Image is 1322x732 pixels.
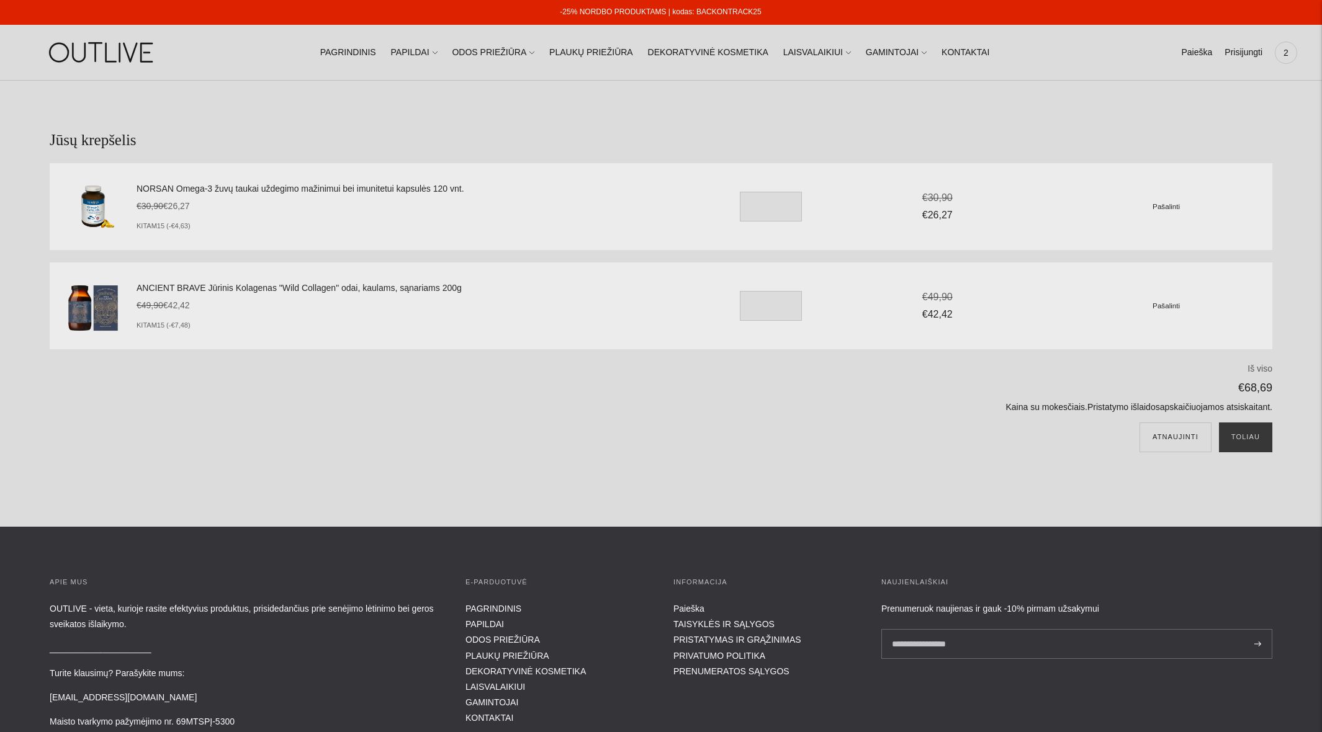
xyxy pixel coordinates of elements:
[843,189,1031,223] div: €26,27
[50,666,441,681] p: Turite klausimų? Parašykite mums:
[1181,39,1212,66] a: Paieška
[673,619,775,629] a: TAISYKLĖS IR SĄLYGOS
[673,651,765,661] a: PRIVATUMO POLITIKA
[922,292,953,302] s: €49,90
[137,201,163,211] s: €30,90
[1275,39,1297,66] a: 2
[465,604,521,614] a: PAGRINDINIS
[137,199,686,231] div: €26,27
[391,39,438,66] a: PAPILDAI
[62,275,124,337] img: ANCIENT BRAVE Jūrinis Kolagenas "Wild Collagen" odai, kaulams, sąnariams 200g
[50,601,441,632] p: OUTLIVE - vieta, kurioje rasite efektyvius produktus, prisidedančius prie senėjimo lėtinimo bei g...
[478,400,1273,415] p: Kaina su mokesčiais. apskaičiuojamos atsiskaitant.
[673,666,789,676] a: PRENUMERATOS SĄLYGOS
[922,192,953,203] s: €30,90
[50,576,441,589] h3: APIE MUS
[1277,44,1295,61] span: 2
[50,690,441,705] p: [EMAIL_ADDRESS][DOMAIN_NAME]
[1153,202,1180,210] small: Pašalinti
[843,288,1031,323] div: €42,42
[62,176,124,238] img: NORSAN Omega-3 žuvų taukai uždegimo mažinimui bei imunitetui kapsulės 120 vnt.
[673,635,801,645] a: PRISTATYMAS IR GRĄŽINIMAS
[1219,422,1272,452] button: Toliau
[50,130,1272,151] h1: Jūsų krepšelis
[881,576,1272,589] h3: Naujienlaiškiai
[740,291,802,321] input: Translation missing: en.cart.general.item_quantity
[866,39,927,66] a: GAMINTOJAI
[465,619,504,629] a: PAPILDAI
[137,221,686,231] li: kitam15 (-€4,63)
[137,298,686,330] div: €42,42
[549,39,633,66] a: PLAUKŲ PRIEŽIŪRA
[478,378,1273,398] p: €68,69
[942,39,989,66] a: KONTAKTAI
[465,713,513,723] a: KONTAKTAI
[50,641,441,656] p: _____________________
[465,635,540,645] a: ODOS PRIEŽIŪRA
[673,576,857,589] h3: INFORMACIJA
[1153,201,1180,211] a: Pašalinti
[465,576,649,589] h3: E-parduotuvė
[137,182,686,197] a: NORSAN Omega-3 žuvų taukai uždegimo mažinimui bei imunitetui kapsulės 120 vnt.
[50,714,441,730] p: Maisto tvarkymo pažymėjimo nr. 69MTSPĮ-5300
[1153,301,1180,310] small: Pašalinti
[465,651,549,661] a: PLAUKŲ PRIEŽIŪRA
[137,281,686,296] a: ANCIENT BRAVE Jūrinis Kolagenas "Wild Collagen" odai, kaulams, sąnariams 200g
[137,300,163,310] s: €49,90
[465,697,518,707] a: GAMINTOJAI
[452,39,534,66] a: ODOS PRIEŽIŪRA
[648,39,768,66] a: DEKORATYVINĖ KOSMETIKA
[25,31,180,74] img: OUTLIVE
[560,7,761,16] a: -25% NORDBO PRODUKTAMS | kodas: BACKONTRACK25
[320,39,376,66] a: PAGRINDINIS
[478,362,1273,377] p: Iš viso
[881,601,1272,617] div: Prenumeruok naujienas ir gauk -10% pirmam užsakymui
[465,682,525,692] a: LAISVALAIKIUI
[137,321,686,330] li: kitam15 (-€7,48)
[465,666,586,676] a: DEKORATYVINĖ KOSMETIKA
[673,604,704,614] a: Paieška
[1087,402,1160,412] a: Pristatymo išlaidos
[783,39,851,66] a: LAISVALAIKIUI
[740,192,802,221] input: Translation missing: en.cart.general.item_quantity
[1140,422,1212,452] button: Atnaujinti
[1225,39,1262,66] a: Prisijungti
[1153,300,1180,310] a: Pašalinti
